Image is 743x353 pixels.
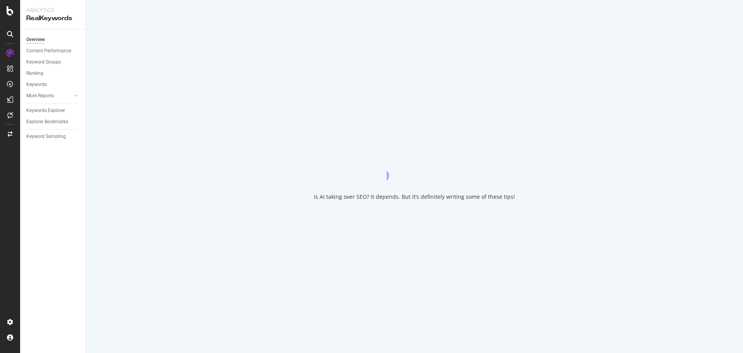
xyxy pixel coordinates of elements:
a: Keyword Groups [26,58,80,66]
div: Overview [26,36,45,44]
a: Keywords Explorer [26,107,80,115]
div: Analytics [26,6,79,14]
div: Content Performance [26,47,71,55]
div: Keywords [26,81,47,89]
a: Overview [26,36,80,44]
div: RealKeywords [26,14,79,23]
div: animation [387,153,442,181]
a: Keyword Sampling [26,133,80,141]
a: Explorer Bookmarks [26,118,80,126]
div: Keyword Groups [26,58,61,66]
div: Keyword Sampling [26,133,66,141]
div: Is AI taking over SEO? It depends. But it’s definitely writing some of these tips! [314,193,515,201]
a: Content Performance [26,47,80,55]
a: More Reports [26,92,72,100]
div: More Reports [26,92,54,100]
a: Keywords [26,81,80,89]
div: Explorer Bookmarks [26,118,68,126]
div: Ranking [26,69,43,77]
div: Keywords Explorer [26,107,65,115]
a: Ranking [26,69,80,77]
